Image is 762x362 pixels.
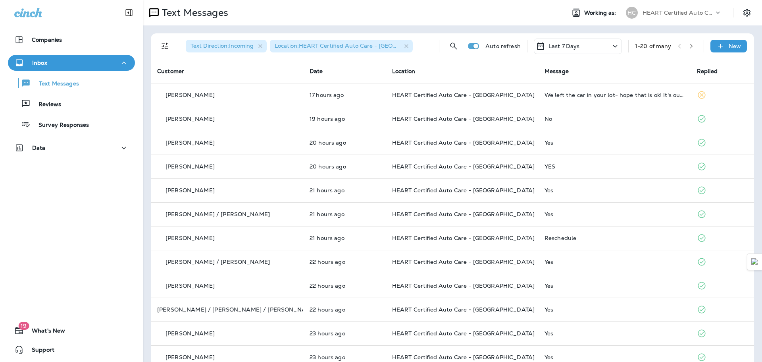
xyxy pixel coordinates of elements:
p: Survey Responses [31,122,89,129]
p: Sep 14, 2025 09:20 AM [310,283,379,289]
span: HEART Certified Auto Care - [GEOGRAPHIC_DATA] [392,91,535,99]
p: New [729,43,741,49]
p: [PERSON_NAME] [165,235,215,241]
button: Search Messages [446,38,462,54]
div: Yes [545,259,684,265]
p: Sep 14, 2025 02:53 PM [310,92,379,98]
div: Yes [545,306,684,313]
p: [PERSON_NAME] [165,163,215,170]
div: Reschedule [545,235,684,241]
button: Settings [740,6,754,20]
p: [PERSON_NAME] [165,116,215,122]
p: Sep 14, 2025 10:36 AM [310,187,379,194]
span: Location [392,68,415,75]
p: Sep 14, 2025 10:20 AM [310,211,379,217]
button: Companies [8,32,135,48]
span: HEART Certified Auto Care - [GEOGRAPHIC_DATA] [392,306,535,313]
p: [PERSON_NAME] [165,330,215,337]
div: YES [545,163,684,170]
p: [PERSON_NAME] / [PERSON_NAME] [165,259,270,265]
span: Customer [157,68,184,75]
span: HEART Certified Auto Care - [GEOGRAPHIC_DATA] [392,211,535,218]
span: HEART Certified Auto Care - [GEOGRAPHIC_DATA] [392,282,535,289]
p: [PERSON_NAME] [165,187,215,194]
span: HEART Certified Auto Care - [GEOGRAPHIC_DATA] [392,139,535,146]
span: HEART Certified Auto Care - [GEOGRAPHIC_DATA] [392,258,535,265]
p: [PERSON_NAME] [165,283,215,289]
p: [PERSON_NAME] [165,139,215,146]
p: Sep 14, 2025 11:06 AM [310,163,379,170]
p: Last 7 Days [548,43,580,49]
p: Inbox [32,60,47,66]
button: Filters [157,38,173,54]
p: Sep 14, 2025 10:18 AM [310,235,379,241]
button: Inbox [8,55,135,71]
div: Yes [545,139,684,146]
button: Data [8,140,135,156]
span: 19 [18,322,29,330]
div: We left the car in your lot- hope that is ok! It's our red Tesla. [545,92,684,98]
span: HEART Certified Auto Care - [GEOGRAPHIC_DATA] [392,187,535,194]
button: Survey Responses [8,116,135,133]
p: Auto refresh [485,43,521,49]
div: Yes [545,283,684,289]
p: Sep 14, 2025 09:10 AM [310,306,379,313]
div: Yes [545,187,684,194]
p: Sep 14, 2025 09:05 AM [310,330,379,337]
span: HEART Certified Auto Care - [GEOGRAPHIC_DATA] [392,330,535,337]
div: Yes [545,330,684,337]
button: Support [8,342,135,358]
span: HEART Certified Auto Care - [GEOGRAPHIC_DATA] [392,354,535,361]
p: Companies [32,37,62,43]
span: Text Direction : Incoming [190,42,254,49]
span: Message [545,68,569,75]
img: Detect Auto [751,258,758,265]
p: Text Messages [31,80,79,88]
span: Location : HEART Certified Auto Care - [GEOGRAPHIC_DATA] [275,42,439,49]
button: Reviews [8,95,135,112]
p: Sep 14, 2025 11:25 AM [310,139,379,146]
span: Working as: [584,10,618,16]
button: Text Messages [8,75,135,91]
span: What's New [24,327,65,337]
div: Location:HEART Certified Auto Care - [GEOGRAPHIC_DATA] [270,40,413,52]
p: [PERSON_NAME] [165,354,215,360]
span: Replied [697,68,718,75]
div: Yes [545,354,684,360]
p: HEART Certified Auto Care [643,10,714,16]
button: Collapse Sidebar [118,5,140,21]
p: [PERSON_NAME] / [PERSON_NAME] / [PERSON_NAME] [157,306,317,313]
span: HEART Certified Auto Care - [GEOGRAPHIC_DATA] [392,234,535,242]
p: [PERSON_NAME] [165,92,215,98]
div: HC [626,7,638,19]
p: Reviews [31,101,61,108]
p: Sep 14, 2025 09:04 AM [310,354,379,360]
span: HEART Certified Auto Care - [GEOGRAPHIC_DATA] [392,163,535,170]
div: Yes [545,211,684,217]
p: Sep 14, 2025 10:05 AM [310,259,379,265]
span: Date [310,68,323,75]
div: 1 - 20 of many [635,43,672,49]
span: Support [24,347,54,356]
span: HEART Certified Auto Care - [GEOGRAPHIC_DATA] [392,115,535,122]
p: Text Messages [159,7,228,19]
p: Sep 14, 2025 12:13 PM [310,116,379,122]
p: Data [32,145,46,151]
p: [PERSON_NAME] / [PERSON_NAME] [165,211,270,217]
div: No [545,116,684,122]
button: 19What's New [8,323,135,339]
div: Text Direction:Incoming [186,40,267,52]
